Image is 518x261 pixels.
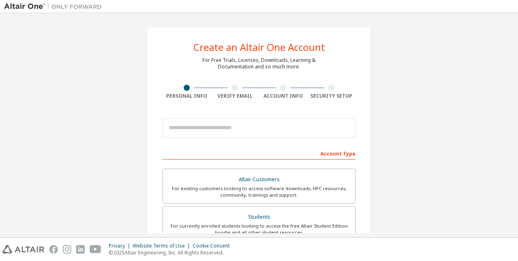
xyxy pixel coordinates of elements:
[133,243,193,249] div: Website Terms of Use
[162,147,356,160] div: Account Type
[109,249,235,256] p: © 2025 Altair Engineering, Inc. All Rights Reserved.
[202,57,316,70] div: For Free Trials, Licenses, Downloads, Learning & Documentation and so much more.
[49,245,58,254] img: facebook.svg
[168,223,350,236] div: For currently enrolled students looking to access the free Altair Student Edition bundle and all ...
[259,93,307,99] div: Account Info
[307,93,356,99] div: Security Setup
[90,245,101,254] img: youtube.svg
[168,174,350,185] div: Altair Customers
[162,93,211,99] div: Personal Info
[211,93,259,99] div: Verify Email
[193,243,235,249] div: Cookie Consent
[193,42,325,52] div: Create an Altair One Account
[76,245,85,254] img: linkedin.svg
[4,2,106,11] img: Altair One
[168,211,350,223] div: Students
[109,243,133,249] div: Privacy
[63,245,71,254] img: instagram.svg
[168,185,350,198] div: For existing customers looking to access software downloads, HPC resources, community, trainings ...
[2,245,44,254] img: altair_logo.svg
